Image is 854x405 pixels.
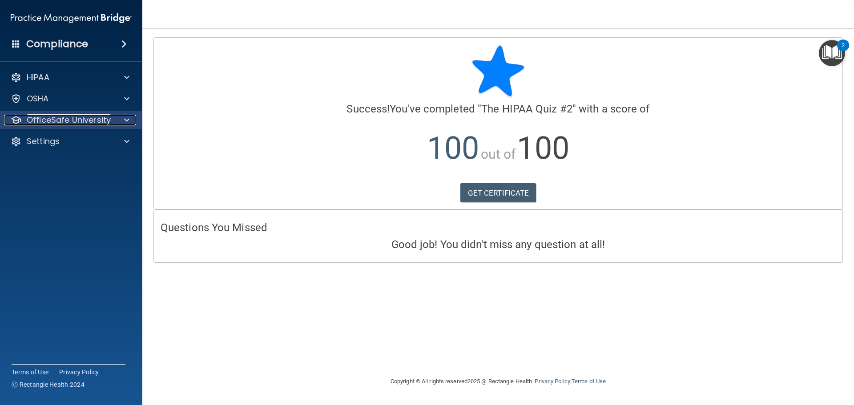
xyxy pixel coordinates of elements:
span: 100 [427,130,479,166]
div: 2 [842,45,845,57]
span: Success! [346,103,390,115]
h4: Good job! You didn't miss any question at all! [161,239,836,250]
p: HIPAA [27,72,49,83]
a: OSHA [11,93,129,104]
a: Terms of Use [12,368,48,377]
h4: Compliance [26,38,88,50]
button: Open Resource Center, 2 new notifications [819,40,845,66]
p: Settings [27,136,60,147]
h4: Questions You Missed [161,222,836,233]
a: Privacy Policy [535,378,570,385]
a: Settings [11,136,129,147]
img: blue-star-rounded.9d042014.png [471,44,525,98]
a: Privacy Policy [59,368,99,377]
span: The HIPAA Quiz #2 [481,103,572,115]
a: GET CERTIFICATE [460,183,536,203]
span: 100 [517,130,569,166]
span: out of [481,146,516,162]
span: Ⓒ Rectangle Health 2024 [12,380,85,389]
img: PMB logo [11,9,132,27]
p: OfficeSafe University [27,115,111,125]
a: OfficeSafe University [11,115,129,125]
div: Copyright © All rights reserved 2025 @ Rectangle Health | | [336,367,661,396]
a: Terms of Use [572,378,606,385]
a: HIPAA [11,72,129,83]
p: OSHA [27,93,49,104]
iframe: Drift Widget Chat Controller [810,344,843,377]
h4: You've completed " " with a score of [161,103,836,115]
